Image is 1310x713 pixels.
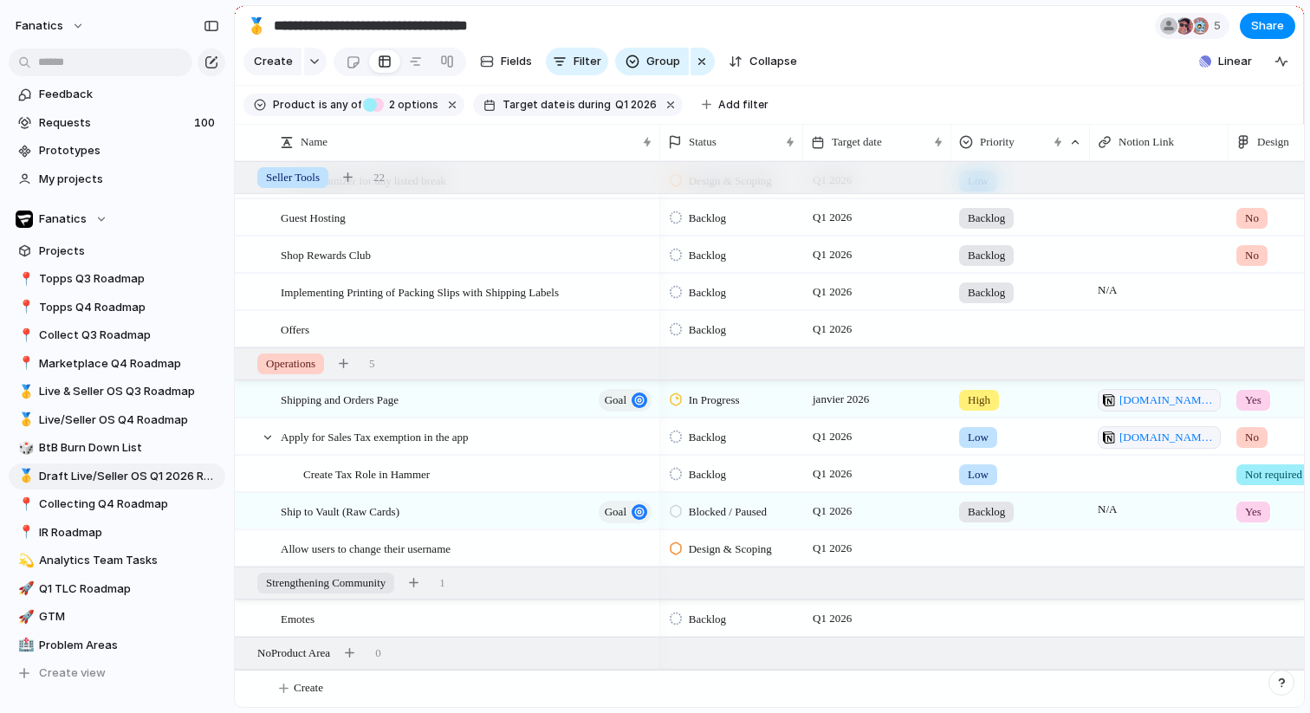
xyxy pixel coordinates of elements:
[501,53,532,70] span: Fields
[16,17,63,35] span: fanatics
[9,238,225,264] a: Projects
[281,608,315,628] span: Emotes
[689,284,726,301] span: Backlog
[1119,429,1216,446] span: [DOMAIN_NAME][URL]
[257,645,330,662] span: No Product Area
[243,48,302,75] button: Create
[247,14,266,37] div: 🥇
[39,496,219,513] span: Collecting Q4 Roadmap
[194,114,218,132] span: 100
[9,110,225,136] a: Requests100
[39,211,87,228] span: Fanatics
[16,608,33,625] button: 🚀
[281,282,559,301] span: Implementing Printing of Packing Slips with Shipping Labels
[9,351,225,377] a: 📍Marketplace Q4 Roadmap
[9,166,225,192] a: My projects
[9,379,225,405] a: 🥇Live & Seller OS Q3 Roadmap
[9,266,225,292] div: 📍Topps Q3 Roadmap
[1251,17,1284,35] span: Share
[373,169,385,186] span: 22
[16,439,33,457] button: 🎲
[9,322,225,348] a: 📍Collect Q3 Roadmap
[749,53,797,70] span: Collapse
[281,538,451,558] span: Allow users to change their username
[39,383,219,400] span: Live & Seller OS Q3 Roadmap
[689,133,717,151] span: Status
[18,382,30,402] div: 🥇
[315,95,365,114] button: isany of
[808,319,856,340] span: Q1 2026
[968,392,990,409] span: High
[39,171,219,188] span: My projects
[281,426,469,446] span: Apply for Sales Tax exemption in the app
[266,169,320,186] span: Seller Tools
[968,429,989,446] span: Low
[319,97,327,113] span: is
[808,207,856,228] span: Q1 2026
[9,604,225,630] a: 🚀GTM
[722,48,804,75] button: Collapse
[565,95,613,114] button: isduring
[1091,494,1228,518] span: N/A
[18,297,30,317] div: 📍
[689,466,726,483] span: Backlog
[327,97,361,113] span: any of
[9,295,225,321] a: 📍Topps Q4 Roadmap
[9,138,225,164] a: Prototypes
[39,664,106,682] span: Create view
[615,48,689,75] button: Group
[39,524,219,541] span: IR Roadmap
[689,321,726,339] span: Backlog
[689,429,726,446] span: Backlog
[689,247,726,264] span: Backlog
[599,501,652,523] button: goal
[689,541,772,558] span: Design & Scoping
[605,500,626,524] span: goal
[9,576,225,602] div: 🚀Q1 TLC Roadmap
[243,12,270,40] button: 🥇
[9,491,225,517] div: 📍Collecting Q4 Roadmap
[808,463,856,484] span: Q1 2026
[574,53,601,70] span: Filter
[1098,389,1221,412] a: [DOMAIN_NAME][URL]
[273,97,315,113] span: Product
[808,282,856,302] span: Q1 2026
[39,142,219,159] span: Prototypes
[1098,426,1221,449] a: [DOMAIN_NAME][URL]
[39,86,219,103] span: Feedback
[968,284,1005,301] span: Backlog
[18,438,30,458] div: 🎲
[689,392,740,409] span: In Progress
[9,520,225,546] div: 📍IR Roadmap
[9,548,225,574] div: 💫Analytics Team Tasks
[16,496,33,513] button: 📍
[281,207,346,227] span: Guest Hosting
[39,355,219,373] span: Marketplace Q4 Roadmap
[1245,503,1261,521] span: Yes
[567,97,575,113] span: is
[808,389,873,410] span: janvier 2026
[16,412,33,429] button: 🥇
[363,95,442,114] button: 2 options
[1245,429,1259,446] span: No
[646,53,680,70] span: Group
[832,133,882,151] span: Target date
[9,660,225,686] button: Create view
[599,389,652,412] button: goal
[439,574,445,592] span: 1
[612,95,660,114] button: Q1 2026
[281,389,399,409] span: Shipping and Orders Page
[1214,17,1226,35] span: 5
[16,552,33,569] button: 💫
[375,645,381,662] span: 0
[18,522,30,542] div: 📍
[18,410,30,430] div: 🥇
[39,468,219,485] span: Draft Live/Seller OS Q1 2026 Roadmap
[9,435,225,461] a: 🎲BtB Burn Down List
[384,98,398,111] span: 2
[1119,392,1216,409] span: [DOMAIN_NAME][URL]
[9,632,225,658] a: 🏥Problem Areas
